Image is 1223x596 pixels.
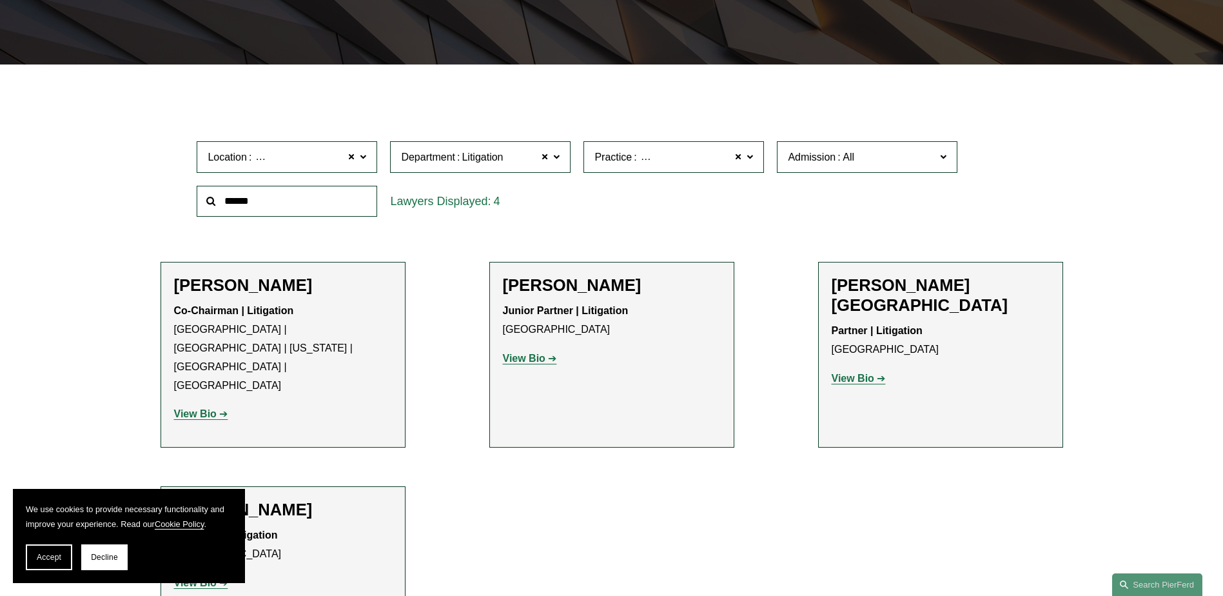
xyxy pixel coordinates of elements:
strong: View Bio [832,373,874,384]
p: We use cookies to provide necessary functionality and improve your experience. Read our . [26,502,232,531]
h2: [PERSON_NAME] [503,275,721,295]
button: Decline [81,544,128,570]
p: [GEOGRAPHIC_DATA] [174,526,392,564]
a: Cookie Policy [155,519,204,529]
strong: Partner | Litigation [832,325,923,336]
strong: Junior Partner | Litigation [503,305,629,316]
span: Litigation [462,149,503,166]
strong: View Bio [503,353,545,364]
a: View Bio [174,577,228,588]
section: Cookie banner [13,489,245,583]
p: [GEOGRAPHIC_DATA] [503,302,721,339]
span: Admission [788,152,836,163]
h2: [PERSON_NAME] [174,275,392,295]
span: Department [401,152,455,163]
span: Commercial Litigation [639,149,738,166]
span: [GEOGRAPHIC_DATA] [253,149,361,166]
h2: [PERSON_NAME] [174,500,392,520]
a: View Bio [174,408,228,419]
span: Practice [594,152,632,163]
a: View Bio [503,353,557,364]
h2: [PERSON_NAME][GEOGRAPHIC_DATA] [832,275,1050,315]
a: View Bio [832,373,886,384]
strong: View Bio [174,408,217,419]
p: [GEOGRAPHIC_DATA] | [GEOGRAPHIC_DATA] | [US_STATE] | [GEOGRAPHIC_DATA] | [GEOGRAPHIC_DATA] [174,302,392,395]
span: Accept [37,553,61,562]
button: Accept [26,544,72,570]
span: 4 [493,195,500,208]
strong: View Bio [174,577,217,588]
a: Search this site [1112,573,1202,596]
strong: Co-Chairman | Litigation [174,305,294,316]
span: Decline [91,553,118,562]
span: Location [208,152,247,163]
p: [GEOGRAPHIC_DATA] [832,322,1050,359]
